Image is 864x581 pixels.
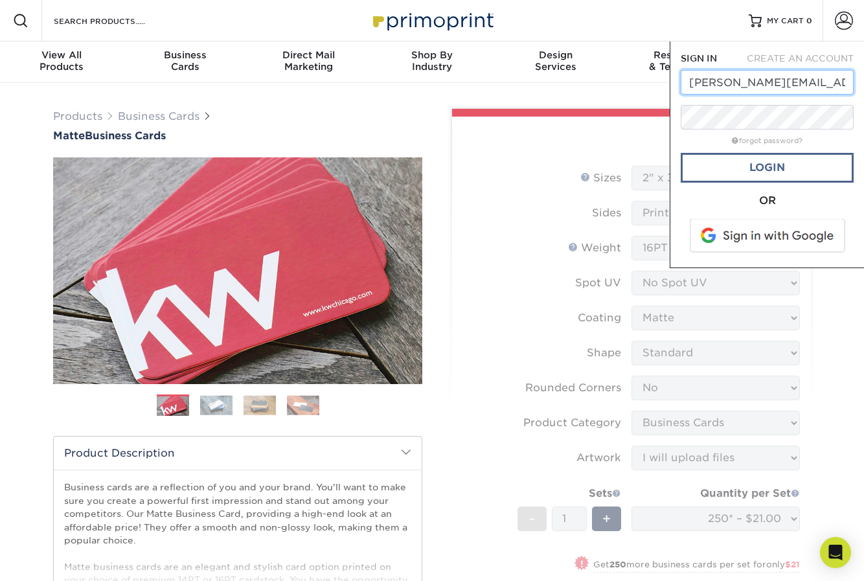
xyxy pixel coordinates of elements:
span: MY CART [767,16,804,27]
h2: Product Description [54,437,422,470]
a: Direct MailMarketing [247,41,370,83]
a: BusinessCards [124,41,247,83]
img: Business Cards 01 [157,390,189,422]
a: Resources& Templates [617,41,741,83]
img: Business Cards 02 [200,395,233,415]
span: Resources [617,49,741,61]
div: Industry [370,49,494,73]
span: Direct Mail [247,49,370,61]
img: Matte 01 [53,86,422,455]
span: Matte [53,130,85,142]
a: Products [53,110,102,122]
a: Login [681,153,854,183]
input: Email [681,70,854,95]
span: Design [494,49,617,61]
img: Business Cards 04 [287,395,319,415]
input: SEARCH PRODUCTS..... [52,13,179,28]
img: Business Cards 03 [244,395,276,415]
span: 0 [806,16,812,25]
div: Select your options: [462,117,801,166]
div: OR [681,193,854,209]
h1: Business Cards [53,130,422,142]
span: SIGN IN [681,53,717,63]
a: Shop ByIndustry [370,41,494,83]
span: Business [124,49,247,61]
div: Cards [124,49,247,73]
span: Shop By [370,49,494,61]
a: DesignServices [494,41,617,83]
div: Open Intercom Messenger [820,537,851,568]
img: Primoprint [367,6,497,34]
div: Services [494,49,617,73]
a: Business Cards [118,110,199,122]
a: forgot password? [732,137,802,145]
div: & Templates [617,49,741,73]
a: MatteBusiness Cards [53,130,422,142]
div: Marketing [247,49,370,73]
span: CREATE AN ACCOUNT [747,53,854,63]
